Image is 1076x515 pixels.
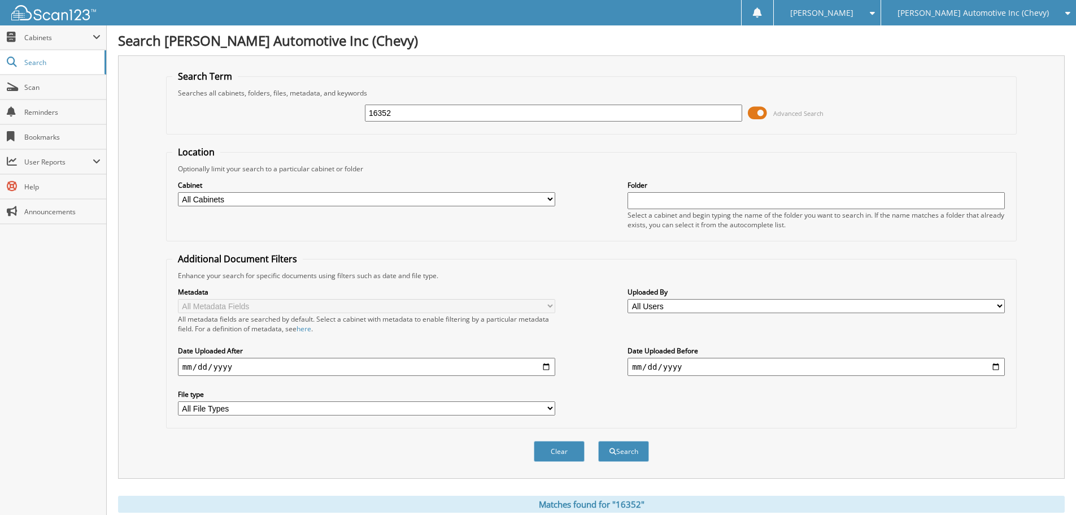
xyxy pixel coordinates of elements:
[24,157,93,167] span: User Reports
[172,70,238,83] legend: Search Term
[178,390,555,399] label: File type
[178,287,555,297] label: Metadata
[790,10,853,16] span: [PERSON_NAME]
[118,496,1065,513] div: Matches found for "16352"
[172,271,1010,280] div: Enhance your search for specific documents using filters such as date and file type.
[628,346,1005,356] label: Date Uploaded Before
[172,164,1010,174] div: Optionally limit your search to a particular cabinet or folder
[24,182,101,192] span: Help
[178,358,555,376] input: start
[24,83,101,92] span: Scan
[773,109,824,118] span: Advanced Search
[24,207,101,217] span: Announcements
[297,324,311,334] a: here
[24,107,101,117] span: Reminders
[172,253,303,265] legend: Additional Document Filters
[11,5,96,20] img: scan123-logo-white.svg
[598,441,649,462] button: Search
[172,146,220,158] legend: Location
[628,358,1005,376] input: end
[178,180,555,190] label: Cabinet
[178,346,555,356] label: Date Uploaded After
[172,88,1010,98] div: Searches all cabinets, folders, files, metadata, and keywords
[898,10,1049,16] span: [PERSON_NAME] Automotive Inc (Chevy)
[24,58,99,67] span: Search
[24,132,101,142] span: Bookmarks
[178,314,555,334] div: All metadata fields are searched by default. Select a cabinet with metadata to enable filtering b...
[628,287,1005,297] label: Uploaded By
[628,210,1005,230] div: Select a cabinet and begin typing the name of the folder you want to search in. If the name match...
[628,180,1005,190] label: Folder
[534,441,585,462] button: Clear
[24,33,93,42] span: Cabinets
[118,31,1065,50] h1: Search [PERSON_NAME] Automotive Inc (Chevy)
